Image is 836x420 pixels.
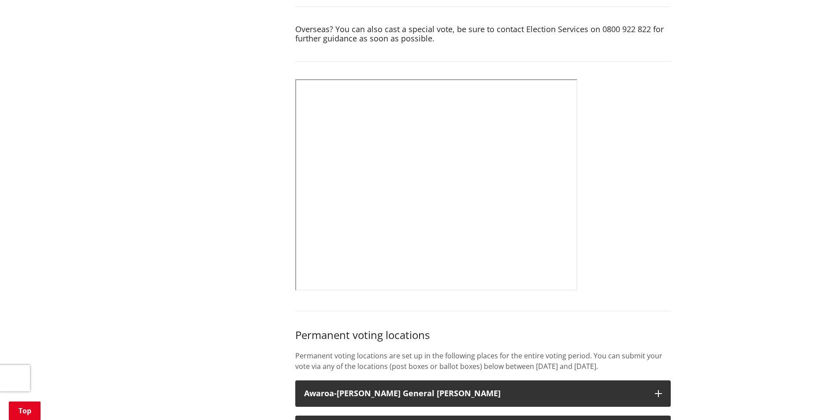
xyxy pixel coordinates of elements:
iframe: Messenger Launcher [795,383,827,415]
a: Top [9,402,41,420]
h3: Permanent voting locations [295,329,671,342]
button: Awaroa-[PERSON_NAME] General [PERSON_NAME] [295,380,671,407]
h4: Overseas? You can also cast a special vote, be sure to contact Election Services on 0800 922 822 ... [295,25,671,44]
p: Permanent voting locations are set up in the following places for the entire voting period. You c... [295,350,671,372]
h3: Awaroa-[PERSON_NAME] General [PERSON_NAME] [304,389,646,398]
